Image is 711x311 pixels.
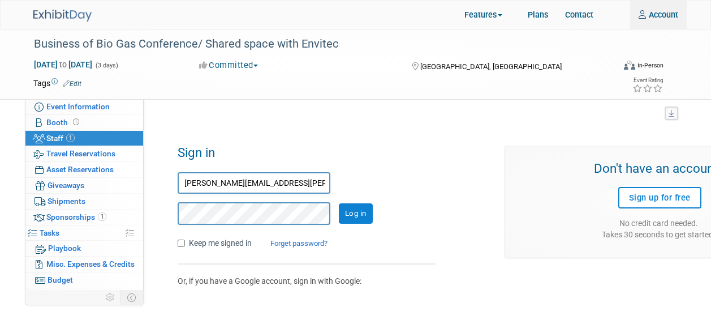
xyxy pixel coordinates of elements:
span: Or, if you have a Google account, sign in with Google: [178,276,361,286]
span: [DATE] [DATE] [33,59,93,70]
a: Playbook [25,241,143,256]
a: Plans [519,1,557,29]
a: Travel Reservations [25,146,143,161]
img: ExhibitDay [33,10,92,22]
span: to [58,60,68,69]
a: Forget password? [253,239,328,248]
span: Playbook [48,244,81,253]
span: Asset Reservations [46,165,114,174]
div: Event Format [573,59,664,76]
img: Format-Inperson.png [624,61,635,70]
a: Misc. Expenses & Credits [25,257,143,272]
span: [GEOGRAPHIC_DATA], [GEOGRAPHIC_DATA] [420,62,562,71]
label: Keep me signed in [189,237,252,249]
span: 1 [98,212,106,221]
a: Staff1 [25,131,143,146]
span: Travel Reservations [46,149,115,158]
td: Personalize Event Tab Strip [101,290,120,305]
a: Sponsorships1 [25,210,143,225]
input: Email Address [178,172,330,194]
span: Sponsorships [46,212,106,221]
span: 1 [66,134,75,142]
td: Tags [33,78,81,89]
a: Booth [25,115,143,130]
span: Misc. Expenses & Credits [46,259,135,269]
a: Edit [63,80,81,88]
span: Budget [48,275,73,284]
h1: Sign in [178,146,488,167]
a: Giveaways [25,178,143,193]
a: Account [630,1,687,29]
td: Toggle Event Tabs [120,290,143,305]
div: Event Rating [632,78,663,83]
a: Budget [25,272,143,288]
a: Event Information [25,99,143,114]
span: Booth [46,118,81,127]
button: Committed [195,59,262,71]
span: Event Information [46,102,110,111]
span: (3 days) [94,62,118,69]
span: Booth not reserved yet [71,118,81,126]
div: In-Person [637,61,663,70]
span: Tasks [40,228,59,237]
a: Shipments [25,194,143,209]
input: Log in [339,203,373,224]
a: Tasks [25,225,143,241]
div: Business of Bio Gas Conference/ Shared space with Envitec [30,34,610,54]
a: Asset Reservations [25,162,143,177]
span: Giveaways [48,181,84,190]
span: Staff [46,134,75,143]
span: Shipments [48,197,85,206]
a: Sign up for free [618,187,701,208]
a: Features [456,2,519,29]
a: Contact [557,1,602,29]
